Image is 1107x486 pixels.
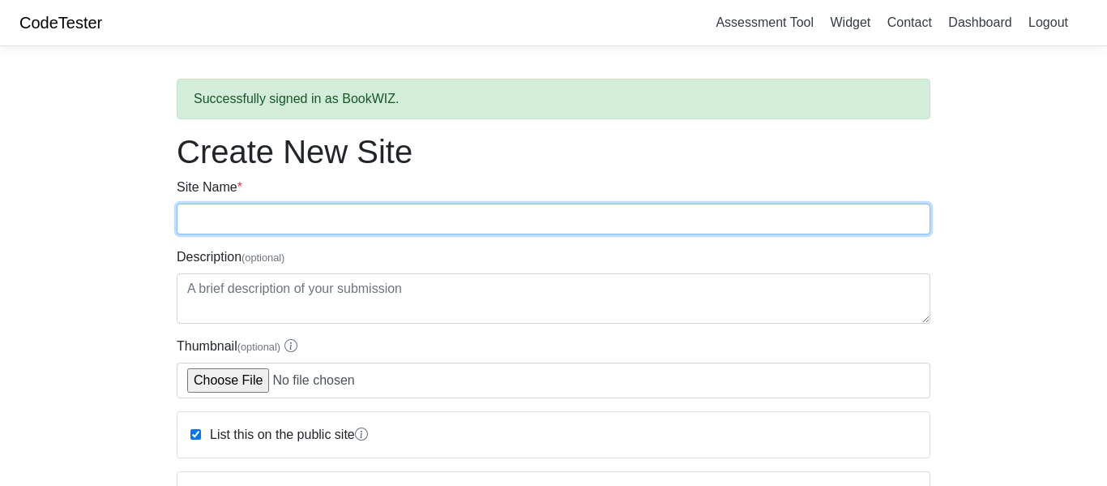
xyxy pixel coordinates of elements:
h1: Create New Site [177,132,930,171]
span: (optional) [237,341,280,353]
label: Thumbnail [177,337,297,356]
label: List this on the public site [207,425,368,445]
a: Dashboard [942,9,1018,36]
label: Description [177,247,284,267]
a: CodeTester [19,14,102,32]
a: Widget [823,9,877,36]
div: Successfully signed in as BookWIZ. [177,79,930,119]
a: Contact [881,9,938,36]
label: Site Name [177,178,242,197]
a: Logout [1022,9,1075,36]
a: Assessment Tool [709,9,820,36]
span: (optional) [241,252,284,264]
